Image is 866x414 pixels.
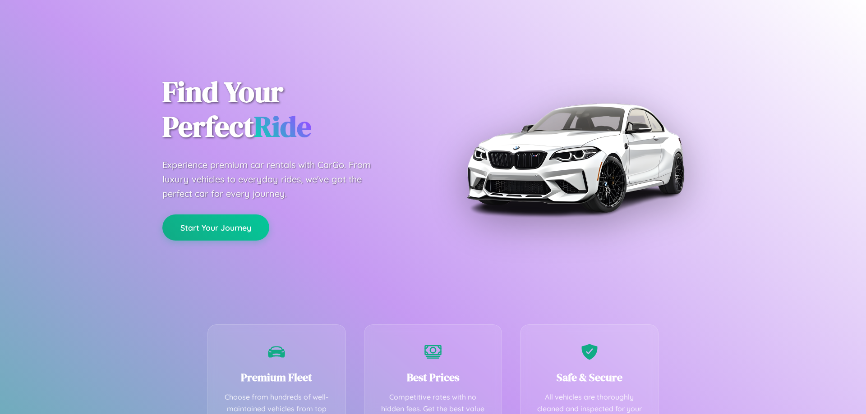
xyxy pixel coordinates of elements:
[162,75,419,144] h1: Find Your Perfect
[378,370,488,385] h3: Best Prices
[462,45,688,270] img: Premium BMW car rental vehicle
[254,107,311,146] span: Ride
[162,158,388,201] p: Experience premium car rentals with CarGo. From luxury vehicles to everyday rides, we've got the ...
[534,370,645,385] h3: Safe & Secure
[221,370,332,385] h3: Premium Fleet
[162,214,269,241] button: Start Your Journey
